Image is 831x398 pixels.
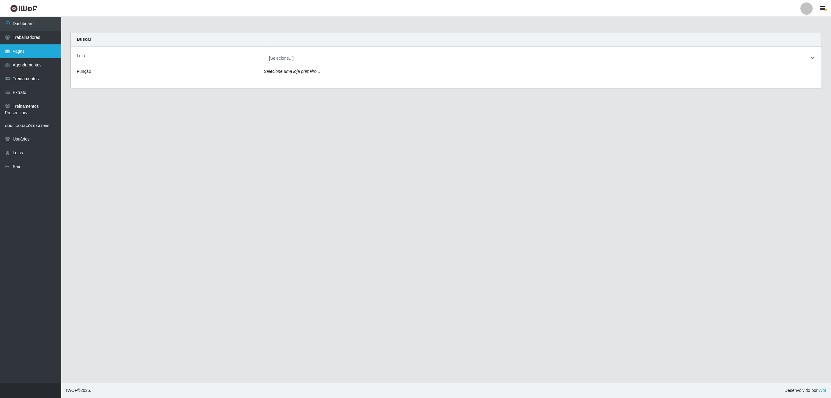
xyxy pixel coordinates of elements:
span: Desenvolvido por [784,387,826,394]
strong: Buscar [77,37,91,42]
a: iWof [818,388,826,393]
i: Selecione uma loja primeiro... [264,69,320,74]
img: CoreUI Logo [10,5,37,12]
label: Loja [77,53,85,59]
span: © 2025 . [66,387,91,394]
span: IWOF [66,388,77,393]
label: Função [77,68,91,75]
